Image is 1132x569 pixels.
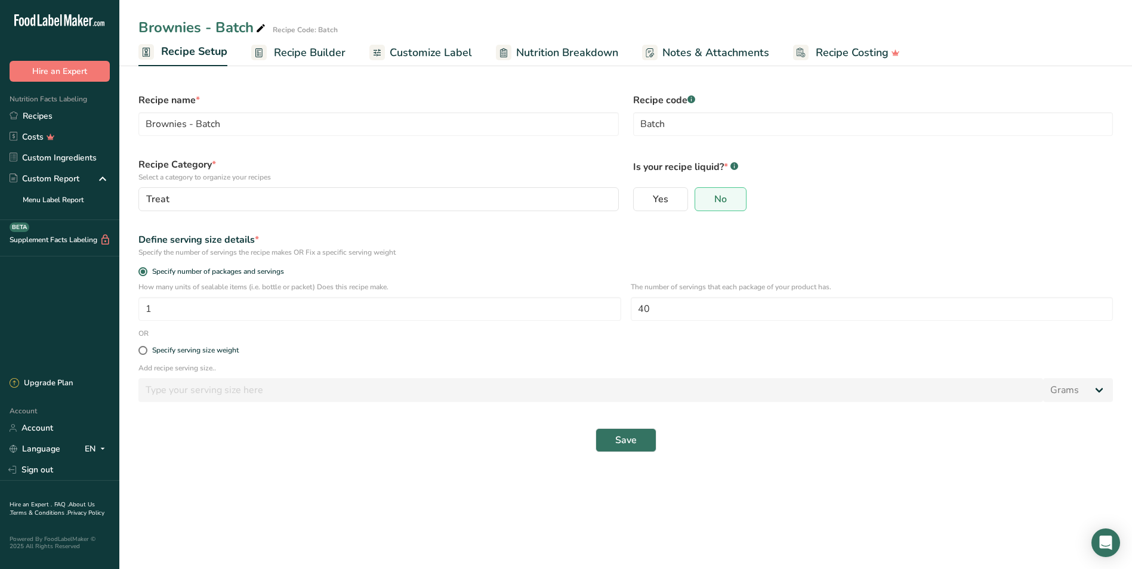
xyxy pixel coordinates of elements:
span: Recipe Builder [274,45,346,61]
span: Treat [146,192,169,206]
div: Recipe Code: Batch [273,24,338,35]
label: Recipe code [633,93,1114,107]
label: Recipe name [138,93,619,107]
div: Powered By FoodLabelMaker © 2025 All Rights Reserved [10,536,110,550]
a: Language [10,438,60,459]
a: Customize Label [369,39,472,66]
p: Select a category to organize your recipes [138,172,619,183]
span: Yes [653,193,668,205]
div: OR [131,328,156,339]
div: BETA [10,222,29,232]
p: Add recipe serving size.. [138,363,1113,373]
div: Open Intercom Messenger [1091,528,1120,557]
label: Recipe Category [138,157,619,183]
p: How many units of sealable items (i.e. bottle or packet) Does this recipe make. [138,282,621,292]
span: Nutrition Breakdown [516,45,618,61]
div: Upgrade Plan [10,378,73,389]
a: Privacy Policy [67,509,104,517]
span: No [714,193,727,205]
a: Recipe Builder [251,39,346,66]
input: Type your recipe code here [633,112,1114,136]
a: Terms & Conditions . [10,509,67,517]
button: Save [596,428,656,452]
div: Specify serving size weight [152,346,239,355]
a: Recipe Setup [138,38,227,67]
p: The number of servings that each package of your product has. [631,282,1114,292]
a: Recipe Costing [793,39,900,66]
div: Custom Report [10,172,79,185]
a: Hire an Expert . [10,500,52,509]
span: Notes & Attachments [662,45,769,61]
button: Treat [138,187,619,211]
span: Specify number of packages and servings [147,267,284,276]
a: Nutrition Breakdown [496,39,618,66]
div: EN [85,442,110,456]
input: Type your recipe name here [138,112,619,136]
div: Specify the number of servings the recipe makes OR Fix a specific serving weight [138,247,1113,258]
span: Save [615,433,637,447]
span: Customize Label [390,45,472,61]
a: Notes & Attachments [642,39,769,66]
p: Is your recipe liquid? [633,157,1114,174]
a: About Us . [10,500,95,517]
a: FAQ . [54,500,69,509]
button: Hire an Expert [10,61,110,82]
span: Recipe Costing [816,45,889,61]
div: Brownies - Batch [138,17,268,38]
div: Define serving size details [138,233,1113,247]
span: Recipe Setup [161,44,227,60]
input: Type your serving size here [138,378,1043,402]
